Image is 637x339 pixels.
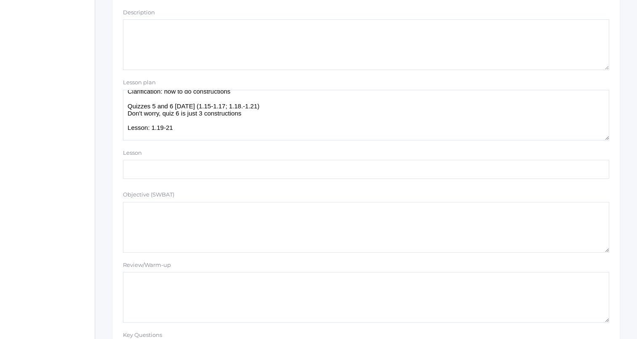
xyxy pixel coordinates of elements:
[123,191,174,199] label: Objective (SWBAT)
[123,149,142,157] label: Lesson
[123,78,156,87] label: Lesson plan
[123,261,171,269] label: Review/Warm-up
[123,90,609,140] textarea: Quizzes 5 and 6 [DATE] (1.15-1.17; 1.18.-1.21) Don't worry, quiz 6 is just 3 constructions Lesson...
[123,8,155,17] label: Description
